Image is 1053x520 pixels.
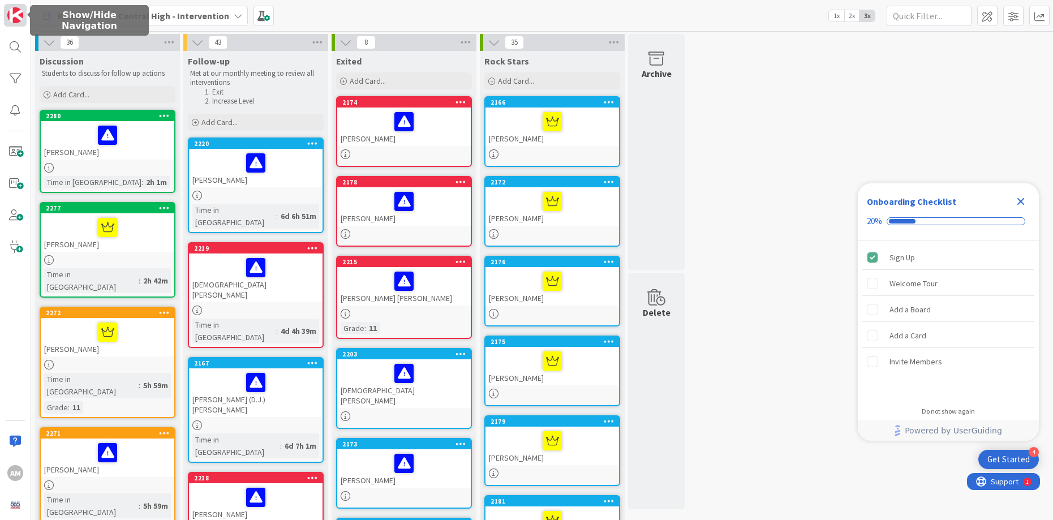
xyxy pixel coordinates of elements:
[342,258,471,266] div: 2215
[7,465,23,481] div: AM
[858,183,1039,441] div: Checklist Container
[337,349,471,359] div: 2203
[139,500,140,512] span: :
[337,97,471,108] div: 2174
[491,178,619,186] div: 2172
[342,178,471,186] div: 2178
[905,424,1002,437] span: Powered by UserGuiding
[44,373,139,398] div: Time in [GEOGRAPHIC_DATA]
[862,349,1034,374] div: Invite Members is incomplete.
[278,325,319,337] div: 4d 4h 39m
[337,187,471,226] div: [PERSON_NAME]
[485,267,619,306] div: [PERSON_NAME]
[208,36,227,49] span: 43
[44,268,139,293] div: Time in [GEOGRAPHIC_DATA]
[46,309,174,317] div: 2272
[858,420,1039,441] div: Footer
[498,76,534,86] span: Add Card...
[41,111,174,160] div: 2280[PERSON_NAME]
[337,257,471,267] div: 2215
[485,97,619,146] div: 2166[PERSON_NAME]
[485,187,619,226] div: [PERSON_NAME]
[189,358,323,368] div: 2167
[189,473,323,483] div: 2218
[863,420,1033,441] a: Powered by UserGuiding
[192,319,276,343] div: Time in [GEOGRAPHIC_DATA]
[341,322,364,334] div: Grade
[41,318,174,356] div: [PERSON_NAME]
[139,274,140,287] span: :
[862,271,1034,296] div: Welcome Tour is incomplete.
[44,493,139,518] div: Time in [GEOGRAPHIC_DATA]
[337,177,471,226] div: 2178[PERSON_NAME]
[889,277,938,290] div: Welcome Tour
[41,203,174,252] div: 2277[PERSON_NAME]
[139,379,140,392] span: :
[858,240,1039,399] div: Checklist items
[337,439,471,488] div: 2173[PERSON_NAME]
[278,210,319,222] div: 6d 6h 51m
[53,89,89,100] span: Add Card...
[59,5,62,14] div: 1
[342,350,471,358] div: 2203
[342,98,471,106] div: 2174
[356,36,376,49] span: 8
[889,251,915,264] div: Sign Up
[7,497,23,513] img: avatar
[140,379,171,392] div: 5h 59m
[41,308,174,318] div: 2272
[194,359,323,367] div: 2167
[190,69,321,88] p: Met at our monthly meeting to review all interventions
[336,55,362,67] span: Exited
[60,36,79,49] span: 36
[1012,192,1030,210] div: Close Checklist
[189,149,323,187] div: [PERSON_NAME]
[46,204,174,212] div: 2277
[44,176,141,188] div: Time in [GEOGRAPHIC_DATA]
[337,439,471,449] div: 2173
[41,213,174,252] div: [PERSON_NAME]
[642,67,672,80] div: Archive
[337,257,471,306] div: 2215[PERSON_NAME] [PERSON_NAME]
[342,440,471,448] div: 2173
[485,177,619,187] div: 2172
[889,355,942,368] div: Invite Members
[485,97,619,108] div: 2166
[189,139,323,187] div: 2220[PERSON_NAME]
[189,139,323,149] div: 2220
[337,449,471,488] div: [PERSON_NAME]
[201,117,238,127] span: Add Card...
[1029,447,1039,457] div: 4
[41,308,174,356] div: 2272[PERSON_NAME]
[889,303,931,316] div: Add a Board
[867,216,882,226] div: 20%
[282,440,319,452] div: 6d 7h 1m
[41,203,174,213] div: 2277
[485,257,619,267] div: 2176
[41,428,174,439] div: 2271
[41,439,174,477] div: [PERSON_NAME]
[24,2,51,15] span: Support
[485,337,619,347] div: 2175
[889,329,926,342] div: Add a Card
[189,243,323,302] div: 2219[DEMOGRAPHIC_DATA][PERSON_NAME]
[491,258,619,266] div: 2176
[118,10,229,22] b: Central High - Intervention
[859,10,875,22] span: 3x
[44,401,68,414] div: Grade
[337,97,471,146] div: 2174[PERSON_NAME]
[189,368,323,417] div: [PERSON_NAME] (D.J.) [PERSON_NAME]
[141,176,143,188] span: :
[337,177,471,187] div: 2178
[485,257,619,306] div: 2176[PERSON_NAME]
[7,7,23,23] img: Visit kanbanzone.com
[922,407,975,416] div: Do not show again
[887,6,972,26] input: Quick Filter...
[862,245,1034,270] div: Sign Up is complete.
[46,429,174,437] div: 2271
[42,69,173,78] p: Students to discuss for follow up actions
[485,337,619,385] div: 2175[PERSON_NAME]
[140,274,171,287] div: 2h 42m
[862,297,1034,322] div: Add a Board is incomplete.
[337,108,471,146] div: [PERSON_NAME]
